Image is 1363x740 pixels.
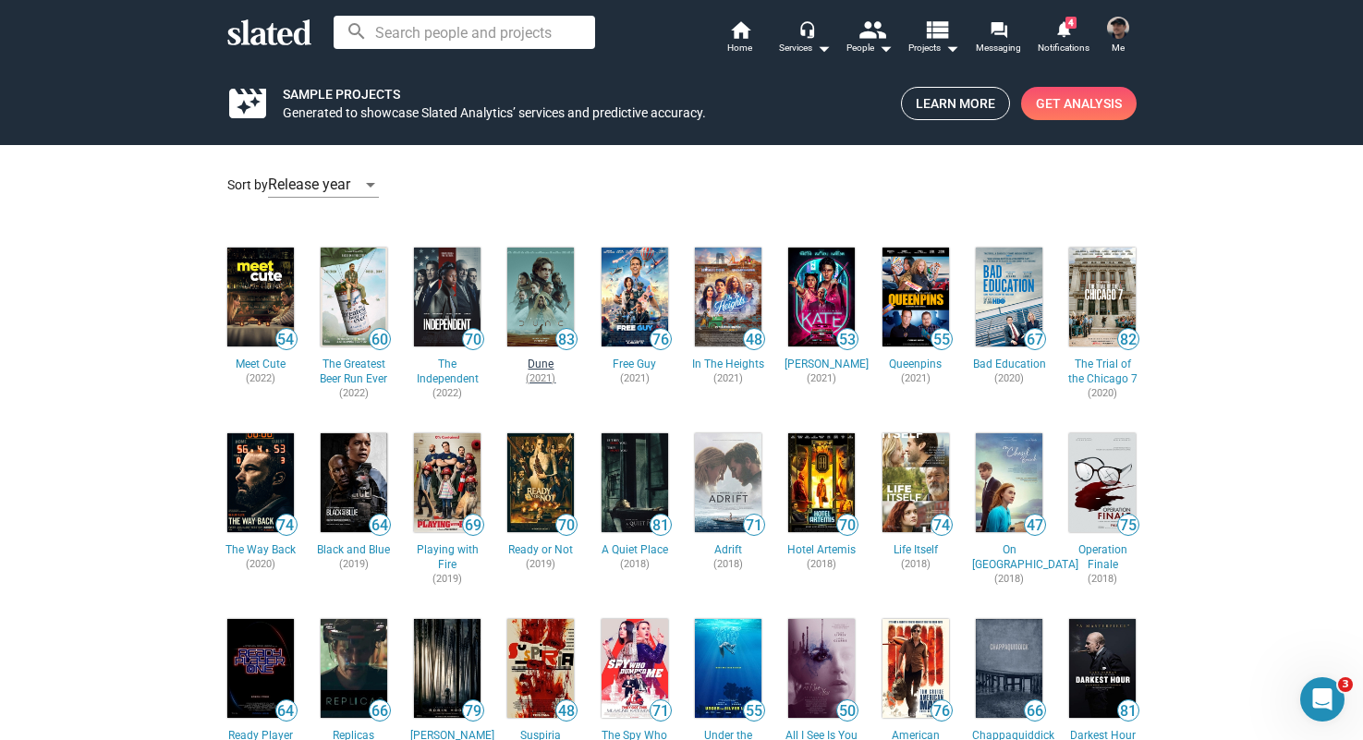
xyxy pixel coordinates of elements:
[729,18,751,41] mat-icon: home
[972,372,1046,386] span: (2020)
[410,387,484,401] span: (2022)
[691,615,765,722] a: Under the Silver Lake
[651,331,671,349] span: 76
[972,358,1046,372] span: Bad Education
[598,372,672,386] span: (2021)
[1069,619,1136,718] img: Darkest Hour
[708,18,773,59] a: Home
[744,702,764,721] span: 55
[598,244,672,350] a: Free Guy
[224,358,298,386] a: Meet Cute(2022)
[334,16,595,49] input: Search people and projects
[727,37,752,59] span: Home
[370,702,390,721] span: 66
[1065,430,1139,536] a: Operation Finale
[779,37,831,59] div: Services
[879,543,953,572] a: Life Itself(2018)
[785,543,858,572] a: Hotel Artemis(2018)
[414,433,481,532] img: Playing with Fire
[837,18,902,59] button: People
[414,248,481,346] img: The Independent
[317,543,391,558] span: Black and Blue
[879,358,953,386] a: Queenpins(2021)
[788,248,855,346] img: Kate
[224,372,298,386] span: (2022)
[691,558,765,572] span: (2018)
[1065,387,1139,401] span: (2020)
[317,543,391,572] a: Black and Blue(2019)
[410,543,484,573] span: Playing with Fire
[317,358,391,387] span: The Greatest Beer Run Ever
[504,558,578,572] span: (2019)
[1069,433,1136,532] img: Operation Finale
[1065,244,1139,350] a: The Trial of the Chicago 7
[902,18,967,59] button: Projects
[785,244,858,350] a: Kate
[507,433,574,532] img: Ready or Not
[691,358,765,386] a: In The Heights(2021)
[879,558,953,572] span: (2018)
[651,702,671,721] span: 71
[227,160,1137,214] div: Sort by
[798,20,815,37] mat-icon: headset_mic
[1054,19,1072,37] mat-icon: notifications
[410,573,484,587] span: (2019)
[598,358,672,386] a: Free Guy(2021)
[463,516,483,535] span: 69
[410,244,484,350] a: The Independent
[225,92,270,115] mat-icon: movie_filter
[785,543,858,558] span: Hotel Artemis
[691,543,765,558] span: Adrift
[744,516,764,535] span: 71
[916,88,995,119] span: Learn More
[874,37,896,59] mat-icon: arrow_drop_down
[504,372,578,386] span: (2021)
[227,248,294,346] img: Meet Cute
[507,248,574,346] img: Dune
[972,573,1046,587] span: (2018)
[901,87,1010,120] a: Learn More
[788,619,855,718] img: All I See Is You
[1065,543,1139,573] span: Operation Finale
[976,619,1042,718] img: Chappaquiddick
[283,104,886,122] div: Generated to showcase Slated Analytics’ services and predictive accuracy.
[598,558,672,572] span: (2018)
[1038,37,1089,59] span: Notifications
[879,543,953,558] span: Life Itself
[785,430,858,536] a: Hotel Artemis
[967,18,1031,59] a: Messaging
[504,615,578,722] a: Suspiria
[931,516,952,535] span: 74
[598,615,672,722] a: The Spy Who Dumped Me
[882,433,949,532] img: Life Itself
[972,615,1046,722] a: Chappaquiddick
[224,558,298,572] span: (2020)
[1065,358,1139,401] a: The Trial of the Chicago 7(2020)
[858,16,884,42] mat-icon: people
[773,18,837,59] button: Services
[1096,13,1140,61] button: Jack RuefliMe
[972,430,1046,536] a: On Chesil Beach
[602,433,668,532] img: A Quiet Place
[410,430,484,536] a: Playing with Fire
[1300,677,1345,722] iframe: Intercom live chat
[1118,702,1138,721] span: 81
[976,433,1042,532] img: On Chesil Beach
[598,358,672,372] span: Free Guy
[317,558,391,572] span: (2019)
[410,358,484,387] span: The Independent
[1025,331,1045,349] span: 67
[410,358,484,401] a: The Independent(2022)
[602,619,668,718] img: The Spy Who Dumped Me
[507,619,574,718] img: Suspiria
[463,331,483,349] span: 70
[1025,516,1045,535] span: 47
[224,358,298,372] span: Meet Cute
[785,358,858,386] a: [PERSON_NAME](2021)
[976,248,1042,346] img: Bad Education
[321,433,387,532] img: Black and Blue
[227,619,294,718] img: Ready Player One
[846,37,893,59] div: People
[837,516,858,535] span: 70
[276,516,297,535] span: 74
